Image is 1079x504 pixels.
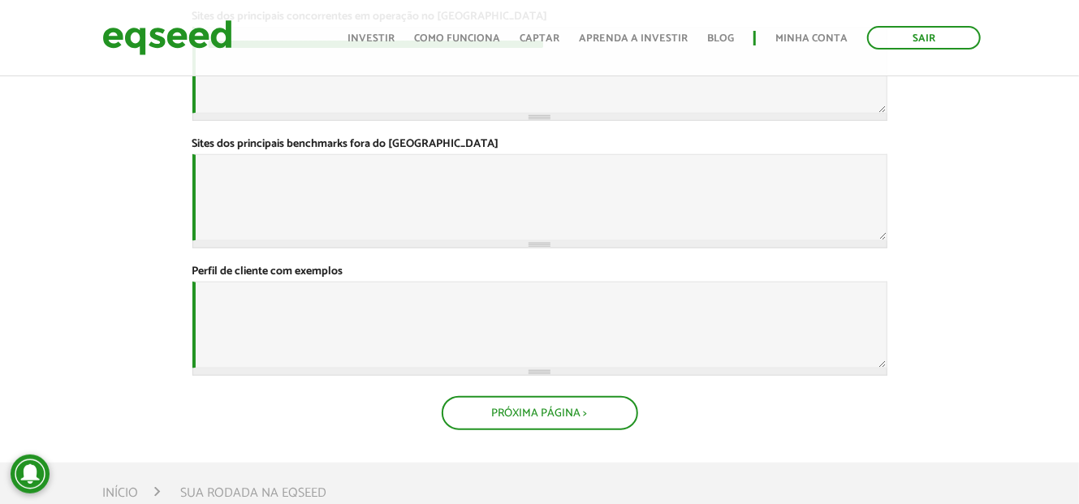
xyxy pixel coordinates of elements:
a: Investir [347,33,395,44]
label: Sites dos principais benchmarks fora do [GEOGRAPHIC_DATA] [192,139,499,150]
a: Como funciona [414,33,500,44]
a: Aprenda a investir [579,33,688,44]
button: Próxima Página > [442,396,638,430]
a: Sair [867,26,981,50]
a: Início [102,487,138,500]
li: Sua rodada na EqSeed [180,482,326,504]
label: Perfil de cliente com exemplos [192,266,343,278]
a: Blog [707,33,734,44]
a: Minha conta [775,33,848,44]
a: Captar [520,33,559,44]
img: EqSeed [102,16,232,59]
